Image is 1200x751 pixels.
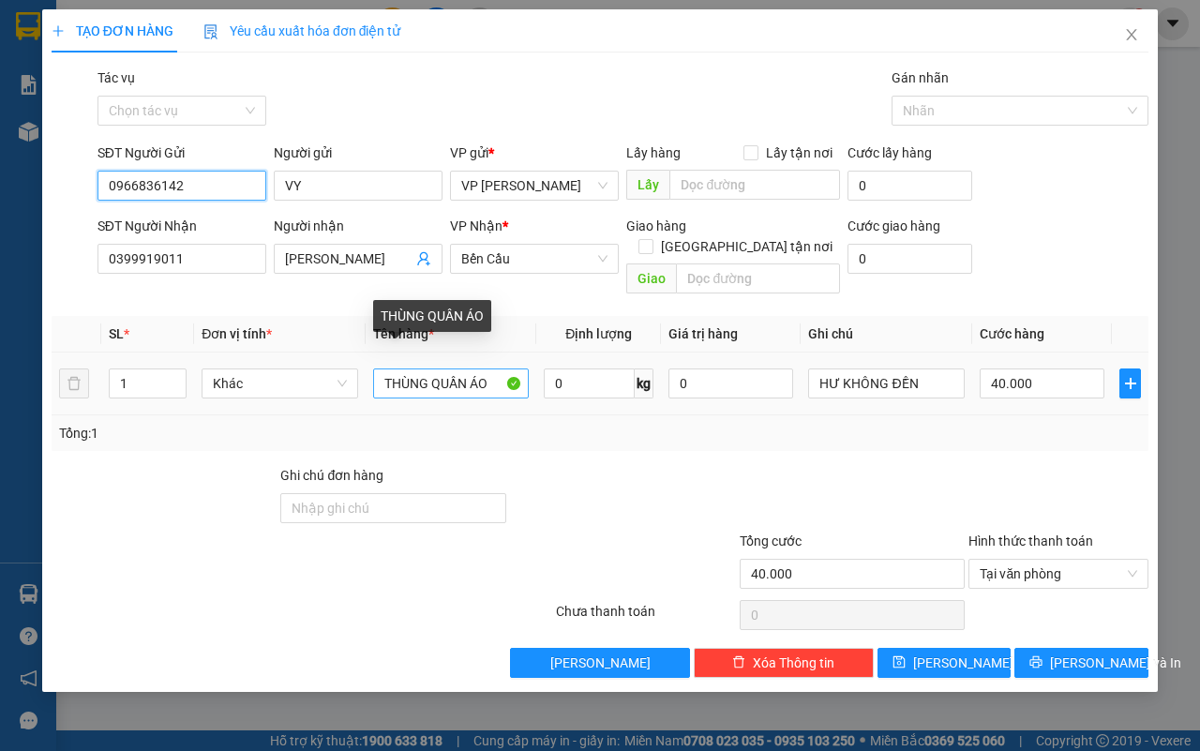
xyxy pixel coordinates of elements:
[7,11,90,94] img: logo
[52,24,65,38] span: plus
[202,326,272,341] span: Đơn vị tính
[373,300,491,332] div: THÙNG QUẦN ÁO
[554,601,738,634] div: Chưa thanh toán
[668,368,793,398] input: 0
[373,368,530,398] input: VD: Bàn, Ghế
[626,170,669,200] span: Lấy
[59,423,465,443] div: Tổng: 1
[1050,653,1181,673] span: [PERSON_NAME] và In
[847,244,972,274] input: Cước giao hàng
[52,23,173,38] span: TẠO ĐƠN HÀNG
[6,121,196,132] span: [PERSON_NAME]:
[653,236,840,257] span: [GEOGRAPHIC_DATA] tận nơi
[626,145,681,160] span: Lấy hàng
[847,171,972,201] input: Cước lấy hàng
[94,119,197,133] span: VPCT1309250002
[450,218,502,233] span: VP Nhận
[51,101,230,116] span: -----------------------------------------
[274,216,442,236] div: Người nhận
[668,326,738,341] span: Giá trị hàng
[1029,655,1042,670] span: printer
[97,216,266,236] div: SĐT Người Nhận
[416,251,431,266] span: user-add
[203,23,401,38] span: Yêu cầu xuất hóa đơn điện tử
[461,172,607,200] span: VP Châu Thành
[97,70,135,85] label: Tác vụ
[1105,9,1158,62] button: Close
[148,30,252,53] span: Bến xe [GEOGRAPHIC_DATA]
[1120,376,1140,391] span: plus
[510,648,690,678] button: [PERSON_NAME]
[801,316,972,353] th: Ghi chú
[694,648,874,678] button: deleteXóa Thông tin
[97,143,266,163] div: SĐT Người Gửi
[635,368,653,398] span: kg
[148,56,258,80] span: 01 Võ Văn Truyện, KP.1, Phường 2
[450,143,619,163] div: VP gửi
[808,368,965,398] input: Ghi Chú
[847,218,940,233] label: Cước giao hàng
[1119,368,1141,398] button: plus
[740,533,802,548] span: Tổng cước
[1124,27,1139,42] span: close
[892,655,906,670] span: save
[669,170,839,200] input: Dọc đường
[280,468,383,483] label: Ghi chú đơn hàng
[980,560,1137,588] span: Tại văn phòng
[626,263,676,293] span: Giao
[753,653,834,673] span: Xóa Thông tin
[892,70,949,85] label: Gán nhãn
[758,143,840,163] span: Lấy tận nơi
[274,143,442,163] div: Người gửi
[213,369,347,398] span: Khác
[676,263,839,293] input: Dọc đường
[877,648,1012,678] button: save[PERSON_NAME]
[461,245,607,273] span: Bến Cầu
[41,136,114,147] span: 07:21:48 [DATE]
[550,653,651,673] span: [PERSON_NAME]
[732,655,745,670] span: delete
[59,368,89,398] button: delete
[626,218,686,233] span: Giao hàng
[968,533,1093,548] label: Hình thức thanh toán
[980,326,1044,341] span: Cước hàng
[847,145,932,160] label: Cước lấy hàng
[913,653,1013,673] span: [PERSON_NAME]
[109,326,124,341] span: SL
[280,493,506,523] input: Ghi chú đơn hàng
[6,136,114,147] span: In ngày:
[148,83,230,95] span: Hotline: 19001152
[203,24,218,39] img: icon
[565,326,632,341] span: Định lượng
[1014,648,1148,678] button: printer[PERSON_NAME] và In
[148,10,257,26] strong: ĐỒNG PHƯỚC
